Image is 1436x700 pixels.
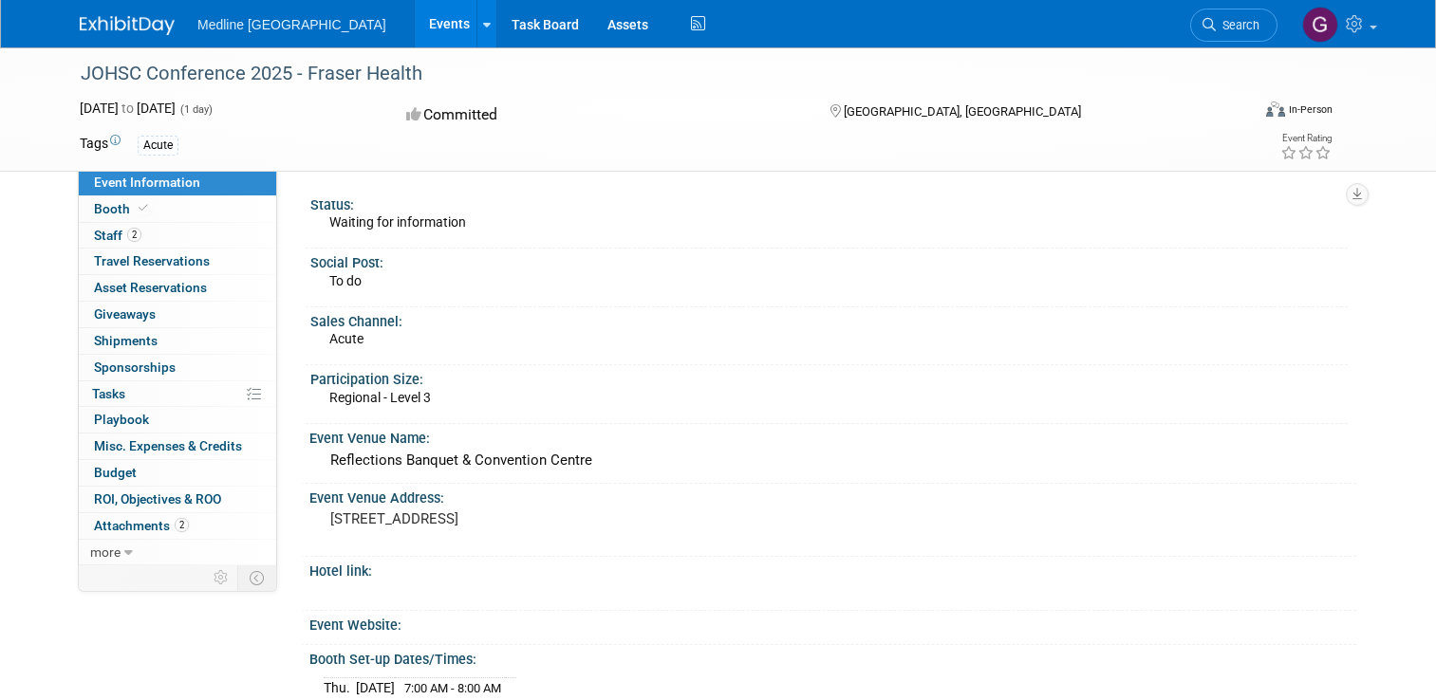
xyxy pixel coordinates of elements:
a: Budget [79,460,276,486]
span: Giveaways [94,306,156,322]
span: Asset Reservations [94,280,207,295]
a: more [79,540,276,565]
span: Attachments [94,518,189,533]
div: Reflections Banquet & Convention Centre [324,446,1342,475]
span: Misc. Expenses & Credits [94,438,242,453]
div: Event Rating [1280,134,1332,143]
span: Acute [329,331,364,346]
img: Gillian Kerr [1302,7,1338,43]
span: To do [329,273,362,288]
a: Asset Reservations [79,275,276,301]
span: Playbook [94,412,149,427]
div: Event Format [1147,99,1333,127]
div: Acute [138,136,178,156]
td: Tags [80,134,121,156]
div: Event Venue Name: [309,424,1356,448]
td: Thu. [324,677,356,697]
span: Sponsorships [94,359,176,375]
td: Personalize Event Tab Strip [205,565,238,590]
span: Search [1216,18,1259,32]
span: 2 [175,518,189,532]
span: ROI, Objectives & ROO [94,491,221,507]
span: (1 day) [178,103,213,116]
span: Booth [94,201,152,216]
div: Status: [310,191,1348,214]
a: Sponsorships [79,355,276,380]
span: [DATE] [DATE] [80,101,176,116]
a: ROI, Objectives & ROO [79,487,276,512]
div: Booth Set-up Dates/Times: [309,645,1356,669]
div: Hotel link: [309,557,1356,580]
span: Tasks [92,386,125,401]
span: to [119,101,137,116]
div: Committed [401,99,799,132]
span: 7:00 AM - 8:00 AM [404,681,501,695]
span: Staff [94,228,141,243]
td: [DATE] [356,677,395,697]
span: Budget [94,465,137,480]
td: Toggle Event Tabs [238,565,277,590]
a: Staff2 [79,223,276,249]
a: Giveaways [79,302,276,327]
a: Booth [79,196,276,222]
span: Travel Reservations [94,253,210,268]
div: In-Person [1288,102,1333,117]
a: Event Information [79,170,276,195]
div: Sales Channel: [310,307,1348,331]
span: Medline [GEOGRAPHIC_DATA] [197,17,386,32]
span: more [90,544,121,560]
span: [GEOGRAPHIC_DATA], [GEOGRAPHIC_DATA] [844,104,1081,119]
div: Event Venue Address: [309,484,1356,507]
span: 2 [127,228,141,242]
a: Shipments [79,328,276,354]
div: Event Website: [309,611,1356,635]
div: Social Post: [310,249,1348,272]
img: ExhibitDay [80,16,175,35]
pre: [STREET_ADDRESS] [330,510,725,527]
a: Playbook [79,407,276,433]
a: Attachments2 [79,513,276,539]
span: Waiting for information [329,214,466,230]
span: Event Information [94,175,200,190]
a: Tasks [79,381,276,407]
div: Participation Size: [310,365,1348,389]
i: Booth reservation complete [139,203,148,213]
a: Search [1190,9,1277,42]
a: Misc. Expenses & Credits [79,433,276,459]
span: Regional - Level 3 [329,390,431,405]
img: Format-Inperson.png [1266,101,1285,117]
span: Shipments [94,333,158,348]
div: JOHSC Conference 2025 - Fraser Health [74,57,1226,91]
a: Travel Reservations [79,249,276,274]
